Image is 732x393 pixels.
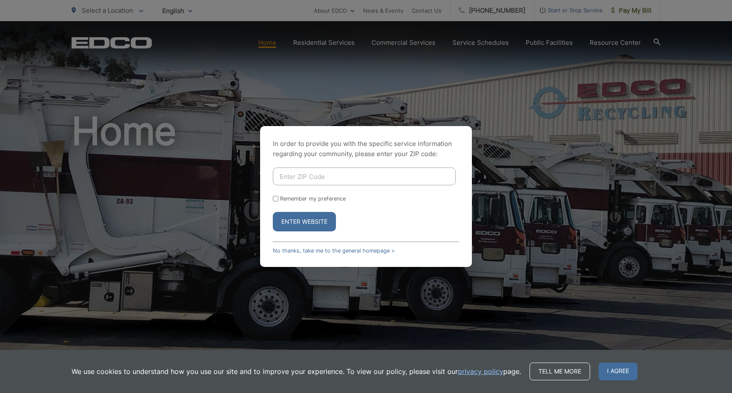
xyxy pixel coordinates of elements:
[72,366,521,377] p: We use cookies to understand how you use our site and to improve your experience. To view our pol...
[530,363,590,380] a: Tell me more
[280,195,346,202] label: Remember my preference
[273,212,336,231] button: Enter Website
[458,366,503,377] a: privacy policy
[599,363,638,380] span: I agree
[273,139,459,159] p: In order to provide you with the specific service information regarding your community, please en...
[273,168,456,185] input: Enter ZIP Code
[273,247,395,254] a: No thanks, take me to the general homepage >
